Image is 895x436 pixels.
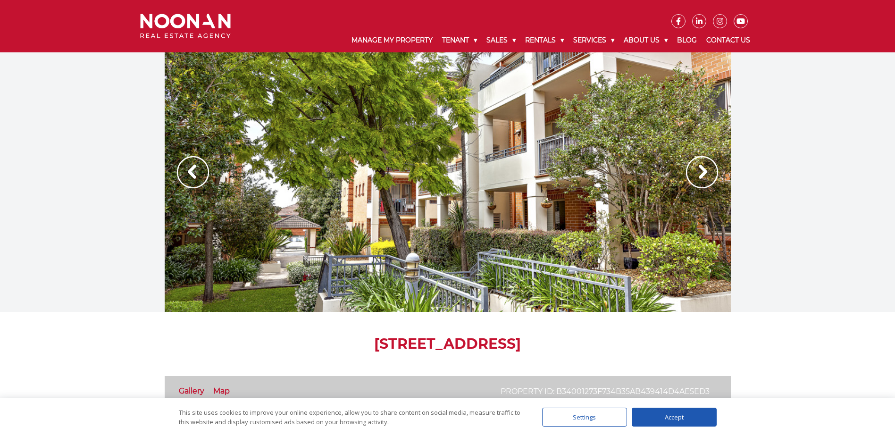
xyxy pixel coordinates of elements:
a: About Us [619,28,672,52]
div: Accept [632,408,717,427]
a: Rentals [520,28,569,52]
a: Map [213,386,230,395]
div: Settings [542,408,627,427]
a: Gallery [179,386,204,395]
a: Services [569,28,619,52]
img: Arrow slider [177,156,209,188]
h1: [STREET_ADDRESS] [165,335,731,352]
a: Sales [482,28,520,52]
a: Tenant [437,28,482,52]
p: Property ID: b34001273f734b35ab439414d4ae5ed3 [501,386,710,397]
a: Contact Us [702,28,755,52]
a: Blog [672,28,702,52]
img: Noonan Real Estate Agency [140,14,231,39]
a: Manage My Property [347,28,437,52]
div: This site uses cookies to improve your online experience, allow you to share content on social me... [179,408,523,427]
img: Arrow slider [686,156,718,188]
